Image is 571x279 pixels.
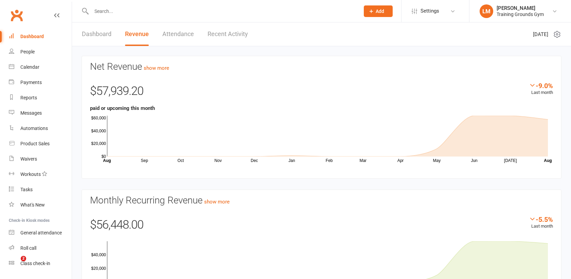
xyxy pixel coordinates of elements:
h3: Net Revenue [90,62,553,72]
div: -5.5% [529,215,553,223]
div: Last month [529,82,553,96]
a: show more [204,199,230,205]
div: Last month [529,215,553,230]
a: Automations [9,121,72,136]
span: Add [376,9,384,14]
a: People [9,44,72,60]
a: General attendance kiosk mode [9,225,72,241]
div: People [20,49,35,54]
div: LM [480,4,493,18]
div: Reports [20,95,37,100]
div: Roll call [20,245,36,251]
div: Training Grounds Gym [497,11,544,17]
a: Dashboard [82,22,111,46]
a: Product Sales [9,136,72,151]
a: Calendar [9,60,72,75]
a: Tasks [9,182,72,197]
a: Dashboard [9,29,72,44]
div: Product Sales [20,141,50,146]
div: $57,939.20 [90,82,553,104]
div: What's New [20,202,45,208]
a: Clubworx [8,7,25,24]
button: Add [364,5,393,17]
a: Payments [9,75,72,90]
div: Automations [20,126,48,131]
a: Recent Activity [208,22,248,46]
div: Waivers [20,156,37,162]
h3: Monthly Recurring Revenue [90,195,553,206]
a: Reports [9,90,72,105]
a: Attendance [162,22,194,46]
div: Dashboard [20,34,44,39]
div: Messages [20,110,42,116]
a: Messages [9,105,72,121]
div: Class check-in [20,261,50,266]
span: Settings [421,3,439,19]
a: Class kiosk mode [9,256,72,271]
div: Calendar [20,64,39,70]
div: -9.0% [529,82,553,89]
a: What's New [9,197,72,213]
a: Waivers [9,151,72,167]
strong: paid or upcoming this month [90,105,155,111]
input: Search... [89,6,355,16]
iframe: Intercom live chat [7,256,23,272]
div: Workouts [20,171,41,177]
div: [PERSON_NAME] [497,5,544,11]
div: $56,448.00 [90,215,553,238]
a: show more [144,65,169,71]
a: Workouts [9,167,72,182]
div: Tasks [20,187,33,192]
a: Revenue [125,22,149,46]
a: Roll call [9,241,72,256]
span: [DATE] [533,30,548,38]
span: 2 [21,256,26,261]
div: Payments [20,80,42,85]
div: General attendance [20,230,62,235]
